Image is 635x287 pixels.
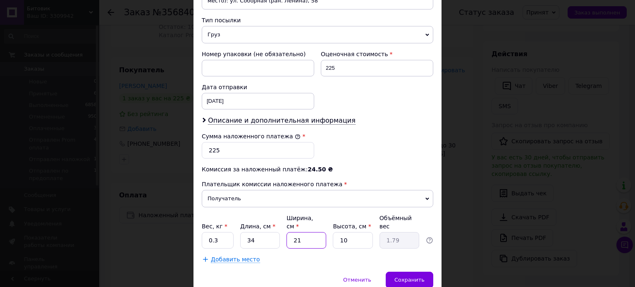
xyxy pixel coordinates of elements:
span: Описание и дополнительная информация [208,116,356,125]
span: Отменить [343,277,371,283]
label: Длина, см [240,223,275,230]
span: Добавить место [211,256,260,263]
span: Сохранить [394,277,425,283]
div: Объёмный вес [380,214,419,230]
div: Дата отправки [202,83,314,91]
span: Груз [202,26,433,43]
span: Плательщик комиссии наложенного платежа [202,181,342,187]
span: 24.50 ₴ [308,166,333,173]
div: Оценочная стоимость [321,50,433,58]
span: Тип посылки [202,17,241,24]
div: Номер упаковки (не обязательно) [202,50,314,58]
div: Комиссия за наложенный платёж: [202,165,433,173]
span: Получатель [202,190,433,207]
label: Вес, кг [202,223,227,230]
label: Высота, см [333,223,371,230]
label: Ширина, см [286,215,313,230]
label: Сумма наложенного платежа [202,133,301,140]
